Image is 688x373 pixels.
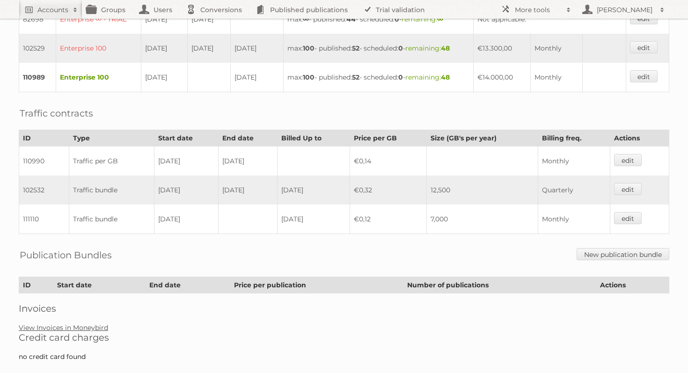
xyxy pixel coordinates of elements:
span: remaining: [405,44,450,52]
td: €0,32 [350,176,427,205]
h2: More tools [515,5,562,15]
th: ID [19,277,53,293]
th: Actions [610,130,669,146]
td: [DATE] [218,146,277,176]
td: 102532 [19,176,69,205]
td: max: - published: - scheduled: - [283,5,473,34]
th: ID [19,130,69,146]
th: Billing freq. [538,130,610,146]
strong: 48 [441,44,450,52]
td: Monthly [538,205,610,234]
td: 111110 [19,205,69,234]
td: [DATE] [278,176,350,205]
td: Traffic bundle [69,205,154,234]
td: 7,000 [427,205,538,234]
td: Monthly [531,63,583,92]
td: max: - published: - scheduled: - [283,63,473,92]
td: 110989 [19,63,56,92]
td: [DATE] [141,34,187,63]
td: [DATE] [218,176,277,205]
strong: 100 [303,44,315,52]
td: €13.300,00 [473,34,530,63]
td: €14.000,00 [473,63,530,92]
td: [DATE] [231,63,283,92]
td: 110990 [19,146,69,176]
td: Traffic bundle [69,176,154,205]
td: [DATE] [154,205,218,234]
a: edit [630,41,658,53]
td: Quarterly [538,176,610,205]
h2: [PERSON_NAME] [594,5,655,15]
h2: Credit card charges [19,332,669,343]
td: Enterprise 100 [56,63,141,92]
a: edit [630,70,658,82]
th: Start date [53,277,146,293]
td: Enterprise ∞ - TRIAL [56,5,141,34]
th: End date [218,130,277,146]
th: Actions [596,277,669,293]
h2: Invoices [19,303,669,314]
td: [DATE] [188,34,231,63]
th: Size (GB's per year) [427,130,538,146]
td: Enterprise 100 [56,34,141,63]
td: [DATE] [154,146,218,176]
td: [DATE] [188,5,231,34]
h2: Traffic contracts [20,106,93,120]
strong: 0 [398,73,403,81]
a: New publication bundle [577,248,669,260]
td: Monthly [531,34,583,63]
td: [DATE] [141,63,187,92]
td: 102529 [19,34,56,63]
strong: 100 [303,73,315,81]
span: remaining: [402,15,443,23]
td: Traffic per GB [69,146,154,176]
strong: 52 [352,73,359,81]
span: remaining: [405,73,450,81]
th: Type [69,130,154,146]
td: [DATE] [141,5,187,34]
h2: Publication Bundles [20,248,112,262]
td: Monthly [538,146,610,176]
h2: Accounts [37,5,68,15]
strong: ∞ [303,15,309,23]
strong: 52 [352,44,359,52]
td: [DATE] [231,34,283,63]
td: [DATE] [278,205,350,234]
th: Number of publications [403,277,596,293]
strong: ∞ [437,15,443,23]
a: edit [614,154,642,166]
strong: 44 [346,15,356,23]
td: €0,14 [350,146,427,176]
th: End date [146,277,230,293]
a: View Invoices in Moneybird [19,323,108,332]
td: Not applicable. [473,5,626,34]
a: edit [614,212,642,224]
th: Price per publication [230,277,403,293]
td: 82698 [19,5,56,34]
td: [DATE] [154,176,218,205]
strong: 0 [395,15,399,23]
th: Billed Up to [278,130,350,146]
a: edit [614,183,642,195]
th: Price per GB [350,130,427,146]
strong: 0 [398,44,403,52]
th: Start date [154,130,218,146]
strong: 48 [441,73,450,81]
td: €0,12 [350,205,427,234]
td: 12,500 [427,176,538,205]
td: max: - published: - scheduled: - [283,34,473,63]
